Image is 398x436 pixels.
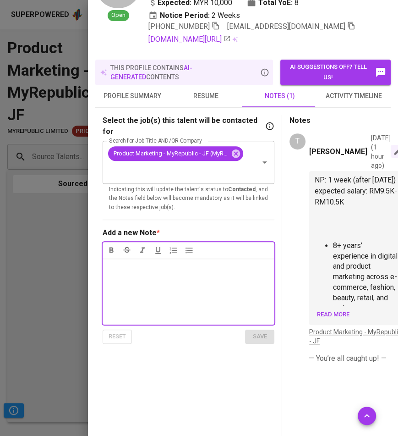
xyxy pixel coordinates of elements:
[258,156,271,169] button: Open
[285,62,386,83] span: AI suggestions off? Tell us!
[322,90,385,102] span: activity timeline
[148,34,231,45] a: [DOMAIN_NAME][URL]
[109,185,268,213] p: Indicating this will update the talent's status to , and the Notes field below will become mandat...
[103,115,263,137] p: Select the job(s) this talent will be contacted for
[110,63,259,82] p: this profile contains contents
[110,64,192,81] span: AI-generated
[371,133,391,170] p: [DATE] ( 1 hour ago )
[297,353,398,364] p: — You’re all caught up! —
[265,121,274,131] svg: If you have a specific job in mind for the talent, indicate it here. This will change the talent'...
[148,10,240,21] div: 2 Weeks
[315,176,396,184] span: NP: 1 week (after [DATE])
[103,227,157,238] div: Add a new Note
[315,187,397,206] span: expected salary: RM9.5K-RM10.5K
[174,90,237,102] span: resume
[148,22,210,31] span: [PHONE_NUMBER]
[108,11,129,20] span: Open
[315,308,352,322] button: Read more
[280,60,391,85] button: AI suggestions off? Tell us!
[317,309,349,320] span: Read more
[108,146,243,161] div: Product Marketing - MyRepublic - JF (MyRepublic Limited)
[249,90,311,102] span: notes (1)
[309,146,367,157] p: [PERSON_NAME]
[108,149,234,158] span: Product Marketing - MyRepublic - JF (MyRepublic Limited)
[227,22,345,31] span: [EMAIL_ADDRESS][DOMAIN_NAME]
[289,133,305,149] div: T
[101,90,164,102] span: profile summary
[228,186,256,193] b: Contacted
[160,10,210,21] b: Notice Period:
